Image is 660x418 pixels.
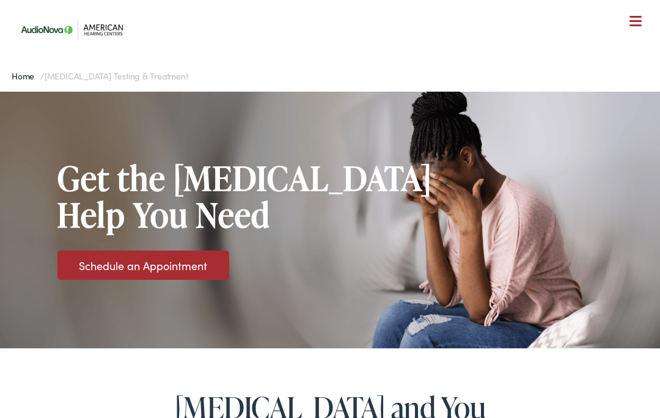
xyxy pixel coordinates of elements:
[57,159,432,232] h1: Get the [MEDICAL_DATA] Help You Need
[12,70,40,82] a: Home
[12,70,188,82] span: /
[23,49,647,87] a: What We Offer
[45,70,188,82] span: [MEDICAL_DATA] Testing & Treatment
[79,257,207,274] a: Schedule an Appointment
